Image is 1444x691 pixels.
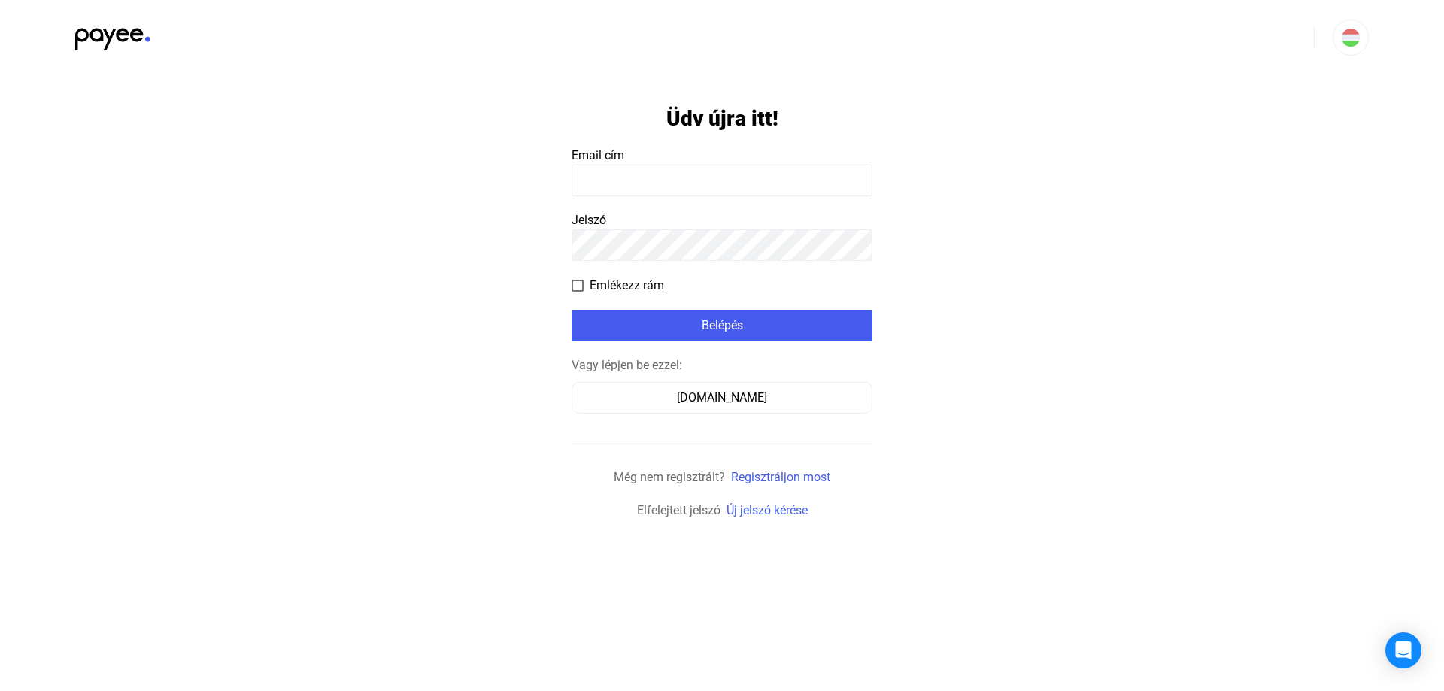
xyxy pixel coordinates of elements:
span: Emlékezz rám [590,277,664,295]
h1: Üdv újra itt! [666,105,778,132]
div: Belépés [576,317,868,335]
div: Vagy lépjen be ezzel: [572,356,872,374]
a: Új jelszó kérése [727,503,808,517]
a: Regisztráljon most [731,470,830,484]
div: Open Intercom Messenger [1385,632,1421,668]
span: Email cím [572,148,624,162]
button: Belépés [572,310,872,341]
img: black-payee-blue-dot.svg [75,20,150,50]
span: Még nem regisztrált? [614,470,725,484]
img: HU [1342,29,1360,47]
a: [DOMAIN_NAME] [572,390,872,405]
div: [DOMAIN_NAME] [577,389,867,407]
button: HU [1333,20,1369,56]
span: Elfelejtett jelszó [637,503,720,517]
button: [DOMAIN_NAME] [572,382,872,414]
span: Jelszó [572,213,606,227]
